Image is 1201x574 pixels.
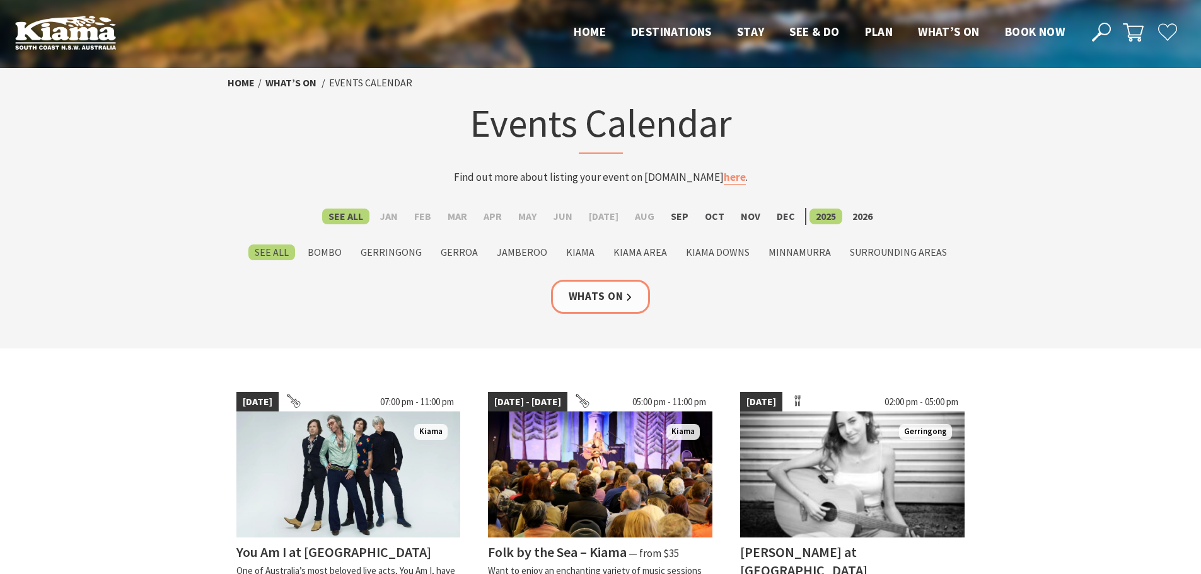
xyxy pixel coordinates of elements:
[844,244,953,260] label: Surrounding Areas
[762,244,837,260] label: Minnamurra
[1005,24,1065,39] span: Book now
[547,209,579,224] label: Jun
[488,392,567,412] span: [DATE] - [DATE]
[512,209,543,224] label: May
[15,15,116,50] img: Kiama Logo
[236,543,431,561] h4: You Am I at [GEOGRAPHIC_DATA]
[629,209,661,224] label: Aug
[434,244,484,260] label: Gerroa
[789,24,839,39] span: See & Do
[740,392,782,412] span: [DATE]
[680,244,756,260] label: Kiama Downs
[629,546,679,560] span: ⁠— from $35
[228,76,255,89] a: Home
[809,209,842,224] label: 2025
[740,411,965,537] img: Tayah Larsen
[322,209,369,224] label: See All
[574,24,606,39] span: Home
[878,392,965,412] span: 02:00 pm - 05:00 pm
[626,392,712,412] span: 05:00 pm - 11:00 pm
[374,392,460,412] span: 07:00 pm - 11:00 pm
[865,24,893,39] span: Plan
[737,24,765,39] span: Stay
[354,244,428,260] label: Gerringong
[488,543,627,561] h4: Folk by the Sea – Kiama
[490,244,554,260] label: Jamberoo
[899,424,952,440] span: Gerringong
[354,169,848,186] p: Find out more about listing your event on [DOMAIN_NAME] .
[414,424,448,440] span: Kiama
[354,98,848,154] h1: Events Calendar
[329,75,412,91] li: Events Calendar
[918,24,980,39] span: What’s On
[236,411,461,537] img: You Am I
[265,76,316,89] a: What’s On
[236,392,279,412] span: [DATE]
[607,244,673,260] label: Kiama Area
[666,424,700,440] span: Kiama
[724,170,746,185] a: here
[561,22,1077,43] nav: Main Menu
[301,244,348,260] label: Bombo
[631,24,712,39] span: Destinations
[770,209,801,224] label: Dec
[734,209,767,224] label: Nov
[488,411,712,537] img: Folk by the Sea - Showground Pavilion
[560,244,601,260] label: Kiama
[583,209,625,224] label: [DATE]
[846,209,879,224] label: 2026
[477,209,508,224] label: Apr
[699,209,731,224] label: Oct
[551,280,651,313] a: Whats On
[248,244,295,260] label: See All
[441,209,473,224] label: Mar
[408,209,438,224] label: Feb
[373,209,404,224] label: Jan
[664,209,695,224] label: Sep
